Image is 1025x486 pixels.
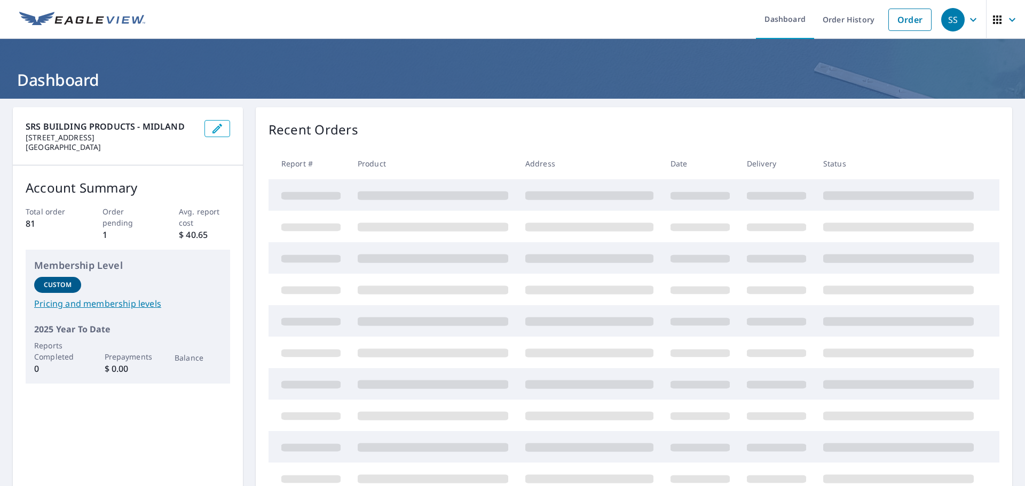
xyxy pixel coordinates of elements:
th: Status [815,148,982,179]
th: Delivery [738,148,815,179]
h1: Dashboard [13,69,1012,91]
th: Product [349,148,517,179]
p: Total order [26,206,77,217]
p: 2025 Year To Date [34,323,222,336]
p: Avg. report cost [179,206,230,228]
p: $ 0.00 [105,362,152,375]
img: EV Logo [19,12,145,28]
a: Order [888,9,932,31]
p: $ 40.65 [179,228,230,241]
p: Balance [175,352,222,363]
th: Address [517,148,662,179]
p: Prepayments [105,351,152,362]
p: 1 [102,228,154,241]
p: SRS BUILDING PRODUCTS - MIDLAND [26,120,196,133]
th: Report # [269,148,349,179]
p: Membership Level [34,258,222,273]
p: Account Summary [26,178,230,197]
p: Custom [44,280,72,290]
p: Reports Completed [34,340,81,362]
p: 81 [26,217,77,230]
th: Date [662,148,738,179]
p: 0 [34,362,81,375]
p: Order pending [102,206,154,228]
div: SS [941,8,965,31]
p: [STREET_ADDRESS] [26,133,196,142]
p: Recent Orders [269,120,358,139]
p: [GEOGRAPHIC_DATA] [26,142,196,152]
a: Pricing and membership levels [34,297,222,310]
